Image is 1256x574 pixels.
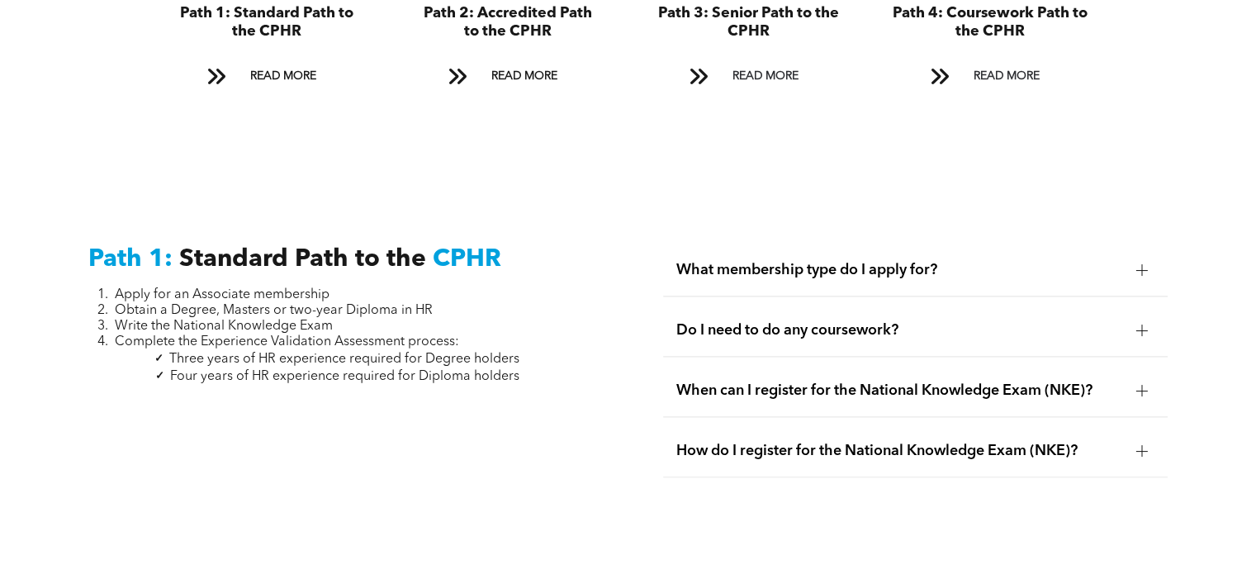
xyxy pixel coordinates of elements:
span: Three years of HR experience required for Degree holders [169,353,519,366]
span: Four years of HR experience required for Diploma holders [170,370,519,383]
a: READ MORE [195,61,337,92]
span: Obtain a Degree, Masters or two-year Diploma in HR [115,304,433,317]
span: Standard Path to the [179,247,426,272]
span: READ MORE [485,61,562,92]
span: Write the National Knowledge Exam [115,320,333,333]
span: Path 3: Senior Path to the CPHR [658,6,839,39]
span: Complete the Experience Validation Assessment process: [115,335,459,349]
span: Do I need to do any coursework? [676,321,1122,339]
span: Path 4: Coursework Path to the CPHR [892,6,1087,39]
a: READ MORE [436,61,578,92]
span: Path 1: [88,247,173,272]
span: Apply for an Associate membership [115,288,329,301]
span: When can I register for the National Knowledge Exam (NKE)? [676,382,1122,400]
span: Path 2: Accredited Path to the CPHR [423,6,591,39]
a: READ MORE [677,61,819,92]
span: What membership type do I apply for? [676,261,1122,279]
a: READ MORE [918,61,1060,92]
span: READ MORE [244,61,321,92]
span: How do I register for the National Knowledge Exam (NKE)? [676,442,1122,460]
span: READ MORE [967,61,1045,92]
span: READ MORE [726,61,803,92]
span: CPHR [433,247,501,272]
span: Path 1: Standard Path to the CPHR [179,6,353,39]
